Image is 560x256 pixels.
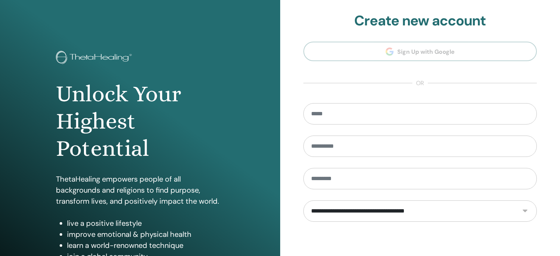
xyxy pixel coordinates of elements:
[412,79,428,88] span: or
[56,173,224,207] p: ThetaHealing empowers people of all backgrounds and religions to find purpose, transform lives, a...
[303,13,537,29] h2: Create new account
[67,240,224,251] li: learn a world-renowned technique
[56,80,224,162] h1: Unlock Your Highest Potential
[67,218,224,229] li: live a positive lifestyle
[67,229,224,240] li: improve emotional & physical health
